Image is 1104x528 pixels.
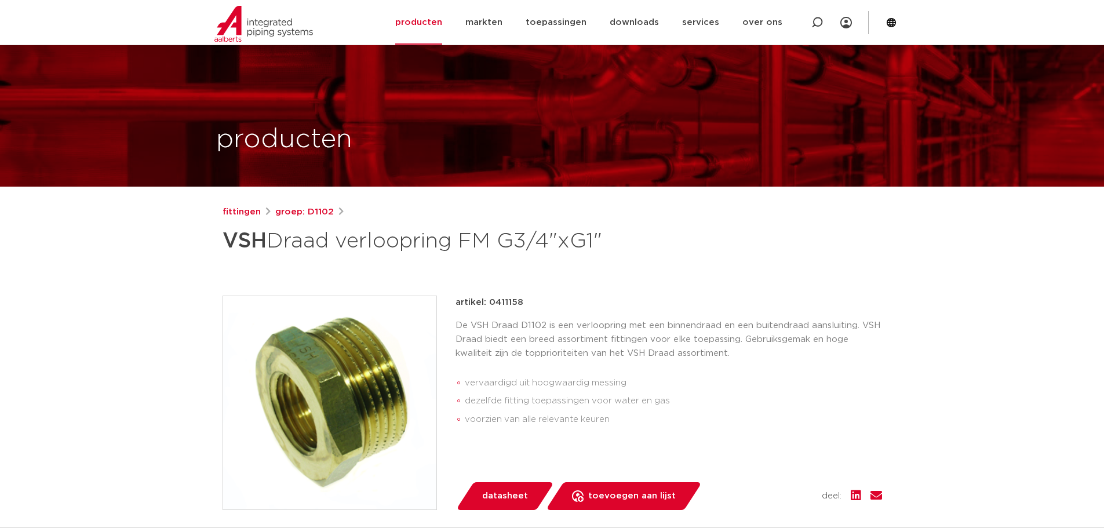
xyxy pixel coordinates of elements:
p: artikel: 0411158 [456,296,523,309]
li: voorzien van alle relevante keuren [465,410,882,429]
img: Product Image for VSH Draad verloopring FM G3/4"xG1" [223,296,436,509]
span: deel: [822,489,841,503]
strong: VSH [223,231,267,252]
a: groep: D1102 [275,205,334,219]
h1: producten [216,121,352,158]
a: fittingen [223,205,261,219]
span: datasheet [482,487,528,505]
h1: Draad verloopring FM G3/4"xG1" [223,224,658,258]
li: vervaardigd uit hoogwaardig messing [465,374,882,392]
a: datasheet [456,482,554,510]
p: De VSH Draad D1102 is een verloopring met een binnendraad en een buitendraad aansluiting. VSH Dra... [456,319,882,361]
li: dezelfde fitting toepassingen voor water en gas [465,392,882,410]
span: toevoegen aan lijst [588,487,676,505]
